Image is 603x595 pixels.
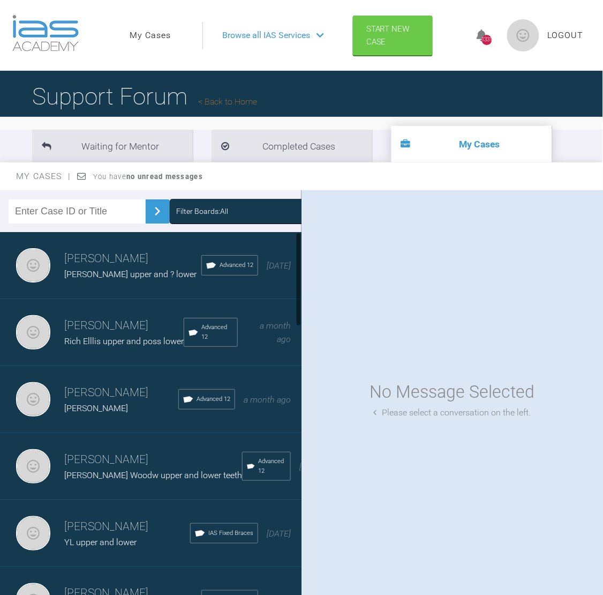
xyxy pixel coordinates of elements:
h3: [PERSON_NAME] [64,384,178,402]
li: Waiting for Mentor [32,130,193,162]
img: chevronRight.28bd32b0.svg [149,203,166,220]
span: [PERSON_NAME] upper and ? lower [64,269,197,279]
a: Start New Case [353,16,433,55]
h1: Support Forum [32,78,257,115]
li: Completed Cases [212,130,372,162]
img: logo-light.3e3ef733.png [12,15,79,51]
span: Rich Elllis upper and poss lower [64,336,184,346]
a: Back to Home [198,96,257,107]
img: Neil Fearns [16,382,50,416]
span: IAS Fixed Braces [208,529,253,538]
span: Advanced 12 [220,261,253,270]
h3: [PERSON_NAME] [64,518,190,536]
span: Start New Case [366,24,410,47]
span: My Cases [16,171,71,181]
input: Enter Case ID or Title [9,199,146,224]
div: Please select a conversation on the left. [374,406,531,420]
div: No Message Selected [370,379,535,406]
img: profile.png [507,19,539,51]
span: [PERSON_NAME] [64,403,128,413]
span: [DATE] [267,529,291,539]
a: Logout [548,28,584,42]
span: a month ago [260,321,291,345]
h3: [PERSON_NAME] [64,451,242,469]
span: [DATE] [267,261,291,271]
div: 1331 [482,35,492,45]
img: Neil Fearns [16,248,50,282]
span: Advanced 12 [201,323,233,342]
span: Advanced 12 [258,457,286,476]
span: YL upper and lower [64,537,137,547]
h3: [PERSON_NAME] [64,250,201,268]
div: Filter Boards: All [176,205,228,217]
a: My Cases [130,28,171,42]
img: Neil Fearns [16,516,50,551]
li: My Cases [391,126,552,162]
span: Advanced 12 [197,395,230,404]
img: Neil Fearns [16,449,50,484]
span: [PERSON_NAME] Woodw upper and lower teeth [64,470,242,480]
span: Browse all IAS Services [222,28,310,42]
span: a month ago [244,395,291,405]
span: You have [93,173,203,181]
strong: no unread messages [126,173,203,181]
h3: [PERSON_NAME] [64,317,184,335]
img: Neil Fearns [16,315,50,349]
